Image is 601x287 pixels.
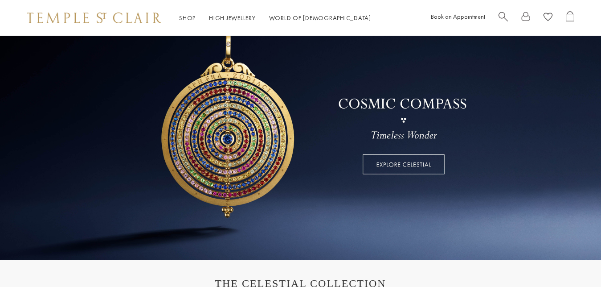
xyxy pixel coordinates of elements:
[179,14,196,22] a: ShopShop
[209,14,256,22] a: High JewelleryHigh Jewellery
[556,245,592,278] iframe: Gorgias live chat messenger
[179,12,371,24] nav: Main navigation
[431,12,485,21] a: Book an Appointment
[499,11,508,25] a: Search
[544,11,552,25] a: View Wishlist
[269,14,371,22] a: World of [DEMOGRAPHIC_DATA]World of [DEMOGRAPHIC_DATA]
[566,11,574,25] a: Open Shopping Bag
[27,12,161,23] img: Temple St. Clair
